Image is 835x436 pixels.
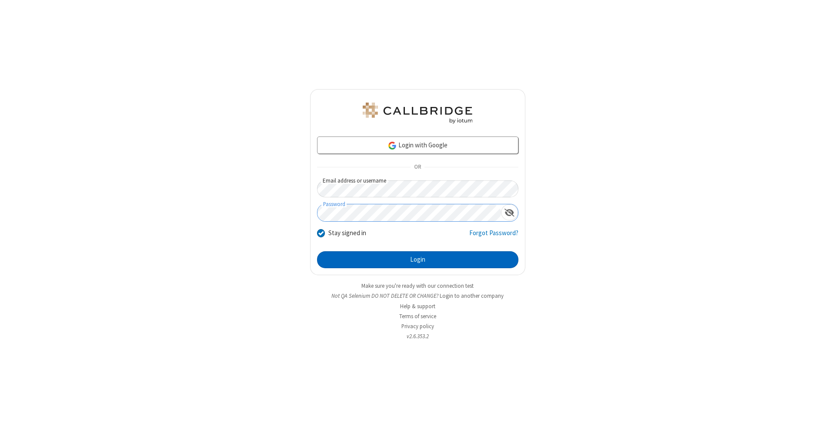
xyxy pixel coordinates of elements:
[387,141,397,150] img: google-icon.png
[310,292,525,300] li: Not QA Selenium DO NOT DELETE OR CHANGE?
[310,332,525,340] li: v2.6.353.2
[469,228,518,245] a: Forgot Password?
[361,282,474,290] a: Make sure you're ready with our connection test
[399,313,436,320] a: Terms of service
[317,136,518,154] a: Login with Google
[328,228,366,238] label: Stay signed in
[361,103,474,123] img: QA Selenium DO NOT DELETE OR CHANGE
[813,413,828,430] iframe: Chat
[317,180,518,197] input: Email address or username
[400,303,435,310] a: Help & support
[317,251,518,269] button: Login
[411,161,424,173] span: OR
[317,204,501,221] input: Password
[440,292,504,300] button: Login to another company
[401,323,434,330] a: Privacy policy
[501,204,518,220] div: Show password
